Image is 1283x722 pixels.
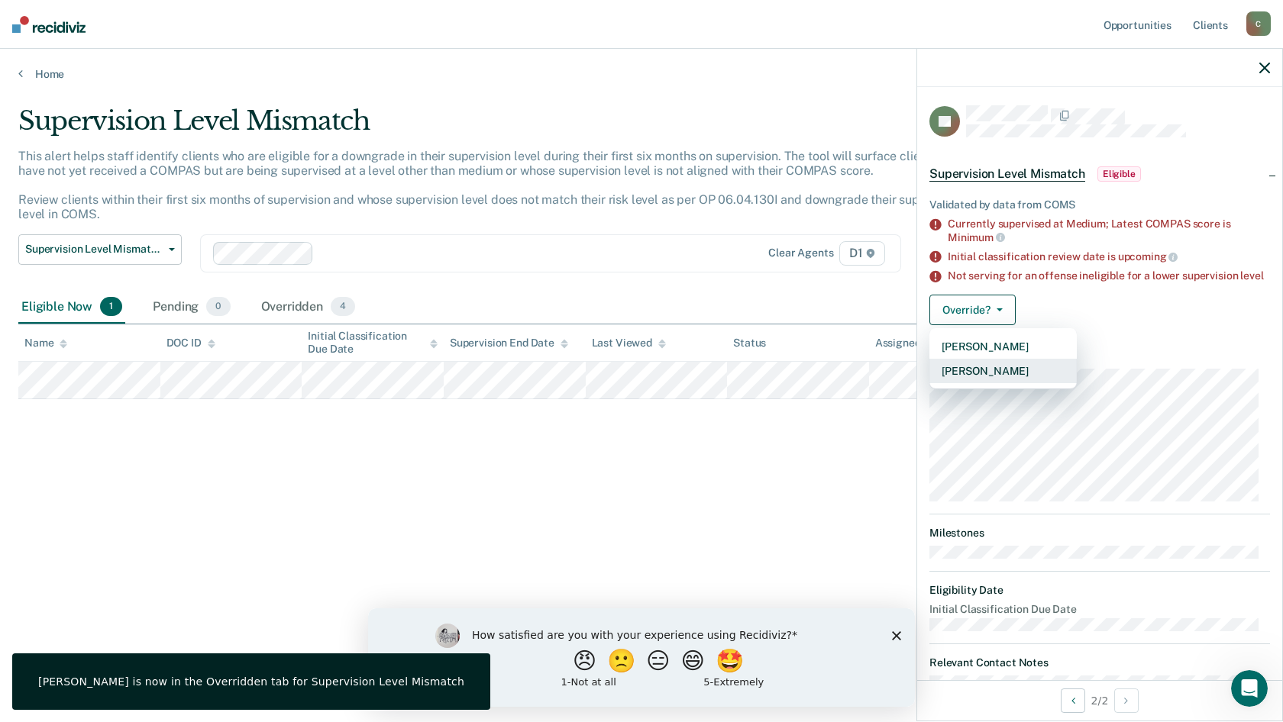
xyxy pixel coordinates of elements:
[38,675,464,688] div: [PERSON_NAME] is now in the Overridden tab for Supervision Level Mismatch
[929,350,1270,363] dt: Supervision
[929,656,1270,669] dt: Relevant Contact Notes
[18,149,962,222] p: This alert helps staff identify clients who are eligible for a downgrade in their supervision lev...
[929,584,1270,597] dt: Eligibility Date
[24,337,67,350] div: Name
[929,527,1270,540] dt: Milestones
[100,297,122,317] span: 1
[18,105,981,149] div: Supervision Level Mismatch
[1231,670,1268,707] iframe: Intercom live chat
[929,334,1077,359] button: [PERSON_NAME]
[929,359,1077,383] button: [PERSON_NAME]
[331,297,355,317] span: 4
[18,67,1265,81] a: Home
[1246,11,1271,36] div: C
[1240,269,1263,282] span: level
[929,295,1016,325] button: Override?
[768,247,833,259] div: Clear agents
[733,337,766,350] div: Status
[18,291,125,324] div: Eligible Now
[929,198,1270,211] div: Validated by data from COMS
[948,269,1270,282] div: Not serving for an offense ineligible for a lower supervision
[150,291,233,324] div: Pending
[929,603,1270,616] dt: Initial Classification Due Date
[258,291,359,324] div: Overridden
[166,337,215,350] div: DOC ID
[929,166,1085,182] span: Supervision Level Mismatch
[12,16,86,33] img: Recidiviz
[308,330,438,356] div: Initial Classification Due Date
[839,241,885,266] span: D1
[917,680,1282,720] div: 2 / 2
[1114,688,1139,713] button: Next Opportunity
[1118,250,1178,263] span: upcoming
[206,297,230,317] span: 0
[25,243,163,256] span: Supervision Level Mismatch
[875,337,947,350] div: Assigned to
[948,231,1005,243] span: Minimum
[1061,688,1085,713] button: Previous Opportunity
[368,608,915,707] iframe: Survey by Kim from Recidiviz
[1097,166,1141,182] span: Eligible
[450,337,568,350] div: Supervision End Date
[948,218,1270,243] div: Currently supervised at Medium; Latest COMPAS score is
[948,250,1270,263] div: Initial classification review date is
[592,337,666,350] div: Last Viewed
[917,150,1282,198] div: Supervision Level MismatchEligible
